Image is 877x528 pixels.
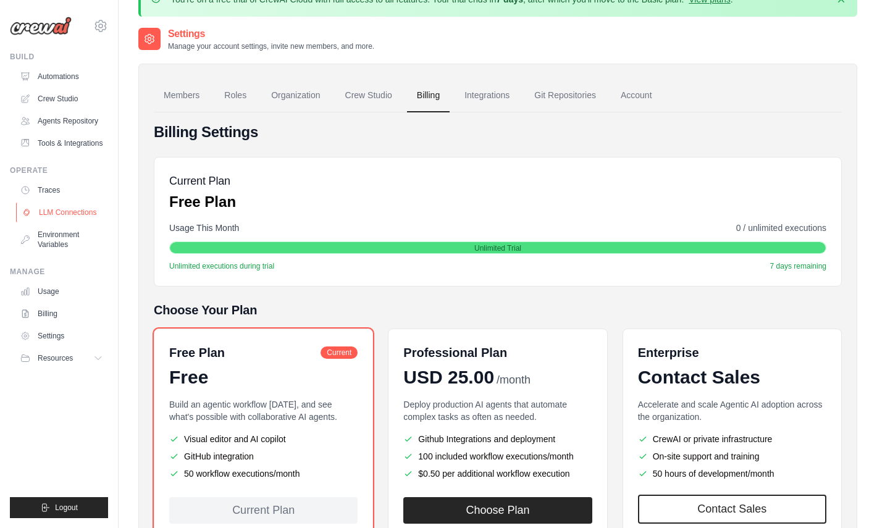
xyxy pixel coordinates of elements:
a: Contact Sales [638,495,826,524]
div: Build [10,52,108,62]
span: Unlimited Trial [474,243,521,253]
button: Resources [15,348,108,368]
h6: Free Plan [169,344,225,361]
button: Logout [10,497,108,518]
h5: Current Plan [169,172,236,190]
a: LLM Connections [16,203,109,222]
span: Logout [55,503,78,513]
h4: Billing Settings [154,122,842,142]
a: Account [611,79,662,112]
div: Free [169,366,358,388]
a: Organization [261,79,330,112]
a: Billing [407,79,450,112]
li: 50 hours of development/month [638,467,826,480]
a: Settings [15,326,108,346]
li: 100 included workflow executions/month [403,450,592,463]
a: Git Repositories [524,79,606,112]
a: Tools & Integrations [15,133,108,153]
span: 7 days remaining [770,261,826,271]
h6: Professional Plan [403,344,507,361]
li: 50 workflow executions/month [169,467,358,480]
div: Manage [10,267,108,277]
a: Automations [15,67,108,86]
h6: Enterprise [638,344,826,361]
li: CrewAI or private infrastructure [638,433,826,445]
div: Operate [10,166,108,175]
span: 0 / unlimited executions [736,222,826,234]
a: Crew Studio [15,89,108,109]
span: Usage This Month [169,222,239,234]
a: Agents Repository [15,111,108,131]
span: USD 25.00 [403,366,494,388]
a: Members [154,79,209,112]
a: Traces [15,180,108,200]
a: Billing [15,304,108,324]
h5: Choose Your Plan [154,301,842,319]
a: Environment Variables [15,225,108,254]
p: Accelerate and scale Agentic AI adoption across the organization. [638,398,826,423]
a: Roles [214,79,256,112]
li: On-site support and training [638,450,826,463]
p: Build an agentic workflow [DATE], and see what's possible with collaborative AI agents. [169,398,358,423]
li: Visual editor and AI copilot [169,433,358,445]
span: /month [497,372,531,388]
li: GitHub integration [169,450,358,463]
a: Crew Studio [335,79,402,112]
div: Current Plan [169,497,358,524]
li: $0.50 per additional workflow execution [403,467,592,480]
button: Choose Plan [403,497,592,524]
div: Contact Sales [638,366,826,388]
h2: Settings [168,27,374,41]
img: Logo [10,17,72,35]
a: Integrations [455,79,519,112]
p: Free Plan [169,192,236,212]
p: Deploy production AI agents that automate complex tasks as often as needed. [403,398,592,423]
span: Unlimited executions during trial [169,261,274,271]
a: Usage [15,282,108,301]
span: Current [321,346,358,359]
p: Manage your account settings, invite new members, and more. [168,41,374,51]
span: Resources [38,353,73,363]
li: Github Integrations and deployment [403,433,592,445]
